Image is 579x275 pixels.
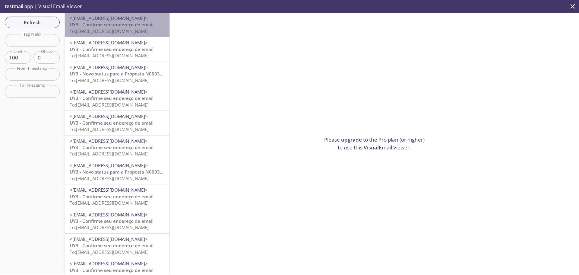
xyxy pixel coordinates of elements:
span: UY3 - Confirme seu endereço de email [70,144,153,150]
span: To: [EMAIL_ADDRESS][DOMAIN_NAME] [70,77,149,83]
div: <[EMAIL_ADDRESS][DOMAIN_NAME]>UY3 - Confirme seu endereço de emailTo:[EMAIL_ADDRESS][DOMAIN_NAME] [65,209,169,233]
div: <[EMAIL_ADDRESS][DOMAIN_NAME]>UY3 - Confirme seu endereço de emailTo:[EMAIL_ADDRESS][DOMAIN_NAME] [65,234,169,258]
span: <[EMAIL_ADDRESS][DOMAIN_NAME]> [70,261,148,267]
span: To: [EMAIL_ADDRESS][DOMAIN_NAME] [70,249,149,255]
div: <[EMAIL_ADDRESS][DOMAIN_NAME]>UY3 - Novo status para a Proposta N000398630To:[EMAIL_ADDRESS][DOMA... [65,62,169,86]
div: <[EMAIL_ADDRESS][DOMAIN_NAME]>UY3 - Confirme seu endereço de emailTo:[EMAIL_ADDRESS][DOMAIN_NAME] [65,86,169,110]
div: <[EMAIL_ADDRESS][DOMAIN_NAME]>UY3 - Confirme seu endereço de emailTo:[EMAIL_ADDRESS][DOMAIN_NAME] [65,13,169,37]
span: <[EMAIL_ADDRESS][DOMAIN_NAME]> [70,138,148,144]
a: upgrade [341,136,362,143]
span: <[EMAIL_ADDRESS][DOMAIN_NAME]> [70,89,148,95]
span: UY3 - Confirme seu endereço de email [70,218,153,224]
span: UY3 - Confirme seu endereço de email [70,21,153,27]
span: <[EMAIL_ADDRESS][DOMAIN_NAME]> [70,162,148,168]
span: To: [EMAIL_ADDRESS][DOMAIN_NAME] [70,28,149,34]
span: UY3 - Novo status para a Proposta N000398625 [70,169,173,175]
span: UY3 - Confirme seu endereço de email [70,267,153,273]
div: <[EMAIL_ADDRESS][DOMAIN_NAME]>UY3 - Novo status para a Proposta N000398625To:[EMAIL_ADDRESS][DOMA... [65,160,169,184]
span: <[EMAIL_ADDRESS][DOMAIN_NAME]> [70,64,148,70]
span: To: [EMAIL_ADDRESS][DOMAIN_NAME] [70,53,149,59]
span: UY3 - Confirme seu endereço de email [70,95,153,101]
div: <[EMAIL_ADDRESS][DOMAIN_NAME]>UY3 - Confirme seu endereço de emailTo:[EMAIL_ADDRESS][DOMAIN_NAME] [65,136,169,160]
span: To: [EMAIL_ADDRESS][DOMAIN_NAME] [70,200,149,206]
span: To: [EMAIL_ADDRESS][DOMAIN_NAME] [70,151,149,157]
span: <[EMAIL_ADDRESS][DOMAIN_NAME]> [70,212,148,218]
span: UY3 - Confirme seu endereço de email [70,46,153,52]
p: Please to the Pro plan (or higher) to use this Email Viewer. [322,136,427,151]
span: UY3 - Novo status para a Proposta N000398630 [70,71,173,77]
span: UY3 - Confirme seu endereço de email [70,193,153,200]
button: Refresh [5,17,60,28]
span: To: [EMAIL_ADDRESS][DOMAIN_NAME] [70,102,149,108]
span: To: [EMAIL_ADDRESS][DOMAIN_NAME] [70,175,149,181]
span: <[EMAIL_ADDRESS][DOMAIN_NAME]> [70,236,148,242]
span: To: [EMAIL_ADDRESS][DOMAIN_NAME] [70,224,149,230]
span: UY3 - Confirme seu endereço de email [70,120,153,126]
span: <[EMAIL_ADDRESS][DOMAIN_NAME]> [70,113,148,119]
span: <[EMAIL_ADDRESS][DOMAIN_NAME]> [70,15,148,21]
span: testmail [5,3,23,10]
span: Visual [364,144,379,151]
span: <[EMAIL_ADDRESS][DOMAIN_NAME]> [70,40,148,46]
div: <[EMAIL_ADDRESS][DOMAIN_NAME]>UY3 - Confirme seu endereço de emailTo:[EMAIL_ADDRESS][DOMAIN_NAME] [65,111,169,135]
span: To: [EMAIL_ADDRESS][DOMAIN_NAME] [70,126,149,132]
div: <[EMAIL_ADDRESS][DOMAIN_NAME]>UY3 - Confirme seu endereço de emailTo:[EMAIL_ADDRESS][DOMAIN_NAME] [65,37,169,61]
div: <[EMAIL_ADDRESS][DOMAIN_NAME]>UY3 - Confirme seu endereço de emailTo:[EMAIL_ADDRESS][DOMAIN_NAME] [65,184,169,209]
span: UY3 - Confirme seu endereço de email [70,242,153,248]
span: <[EMAIL_ADDRESS][DOMAIN_NAME]> [70,187,148,193]
span: Refresh [10,18,55,26]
